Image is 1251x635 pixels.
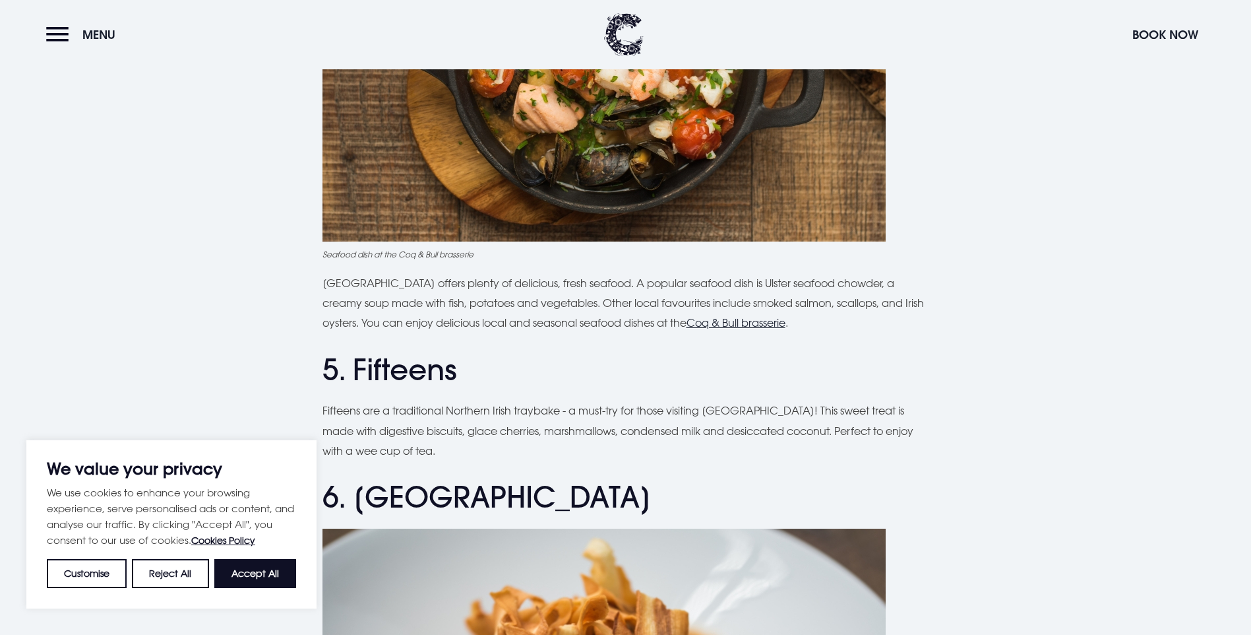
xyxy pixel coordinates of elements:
[687,316,785,329] a: Coq & Bull brasserie
[322,352,929,387] h2: 5. Fifteens
[322,401,929,461] p: Fifteens are a traditional Northern Irish traybake - a must-try for those visiting [GEOGRAPHIC_DA...
[47,485,296,549] p: We use cookies to enhance your browsing experience, serve personalised ads or content, and analys...
[82,27,115,42] span: Menu
[322,273,929,333] p: [GEOGRAPHIC_DATA] offers plenty of delicious, fresh seafood. A popular seafood dish is Ulster sea...
[322,248,929,260] figcaption: Seafood dish at the Coq & Bull brasserie
[322,480,929,515] h2: 6. [GEOGRAPHIC_DATA]
[132,559,208,588] button: Reject All
[47,461,296,477] p: We value your privacy
[46,20,122,49] button: Menu
[1126,20,1205,49] button: Book Now
[26,440,317,609] div: We value your privacy
[191,535,255,546] a: Cookies Policy
[604,13,644,56] img: Clandeboye Lodge
[214,559,296,588] button: Accept All
[47,559,127,588] button: Customise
